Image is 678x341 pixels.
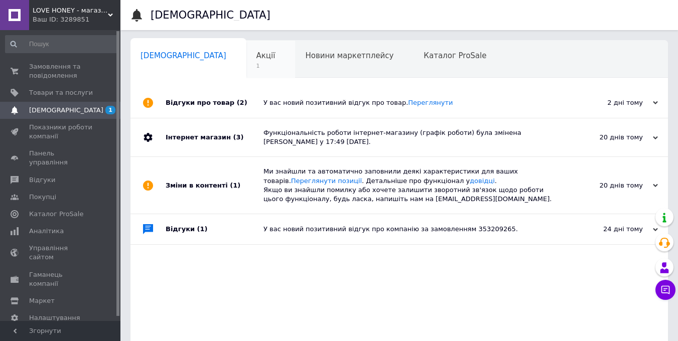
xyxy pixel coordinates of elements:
[105,106,115,114] span: 1
[256,51,276,60] span: Акції
[558,181,658,190] div: 20 днів тому
[291,177,362,185] a: Переглянути позиції
[470,177,495,185] a: довідці
[408,99,453,106] a: Переглянути
[166,88,263,118] div: Відгуки про товар
[29,149,93,167] span: Панель управління
[263,128,558,146] div: Функціональність роботи інтернет-магазину (графік роботи) була змінена [PERSON_NAME] у 17:49 [DATE].
[29,106,103,115] span: [DEMOGRAPHIC_DATA]
[33,15,120,24] div: Ваш ID: 3289851
[29,210,83,219] span: Каталог ProSale
[197,225,208,233] span: (1)
[29,270,93,288] span: Гаманець компанії
[166,118,263,156] div: Інтернет магазин
[141,51,226,60] span: [DEMOGRAPHIC_DATA]
[29,193,56,202] span: Покупці
[29,313,80,322] span: Налаштування
[305,51,393,60] span: Новини маркетплейсу
[5,35,118,53] input: Пошук
[558,225,658,234] div: 24 дні тому
[263,225,558,234] div: У вас новий позитивний відгук про компанію за замовленням 353209265.
[263,167,558,204] div: Ми знайшли та автоматично заповнили деякі характеристики для ваших товарів. . Детальніше про функ...
[151,9,270,21] h1: [DEMOGRAPHIC_DATA]
[29,227,64,236] span: Аналітика
[655,280,675,300] button: Чат з покупцем
[29,88,93,97] span: Товари та послуги
[424,51,486,60] span: Каталог ProSale
[558,98,658,107] div: 2 дні тому
[29,62,93,80] span: Замовлення та повідомлення
[29,176,55,185] span: Відгуки
[29,296,55,305] span: Маркет
[233,133,243,141] span: (3)
[263,98,558,107] div: У вас новий позитивний відгук про товар.
[29,244,93,262] span: Управління сайтом
[256,62,276,70] span: 1
[166,214,263,244] div: Відгуки
[237,99,247,106] span: (2)
[166,157,263,214] div: Зміни в контенті
[29,123,93,141] span: Показники роботи компанії
[33,6,108,15] span: LOVE HONEY - магазин натуральної медової продукції
[558,133,658,142] div: 20 днів тому
[230,182,240,189] span: (1)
